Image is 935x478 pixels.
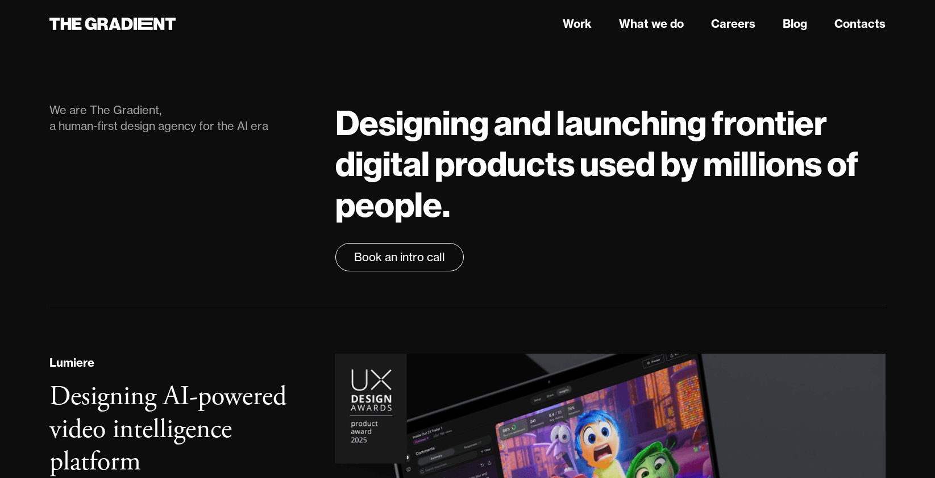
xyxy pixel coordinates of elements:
[49,102,313,134] div: We are The Gradient, a human-first design agency for the AI era
[563,15,592,32] a: Work
[49,354,94,371] div: Lumiere
[783,15,807,32] a: Blog
[335,243,464,271] a: Book an intro call
[834,15,886,32] a: Contacts
[619,15,684,32] a: What we do
[335,102,886,225] h1: Designing and launching frontier digital products used by millions of people.
[711,15,755,32] a: Careers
